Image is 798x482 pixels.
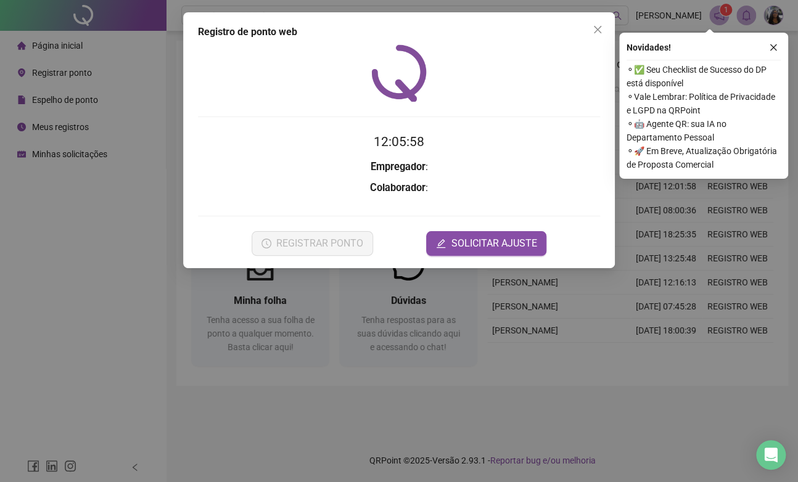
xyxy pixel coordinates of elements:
[436,239,446,248] span: edit
[198,180,600,196] h3: :
[627,90,781,117] span: ⚬ Vale Lembrar: Política de Privacidade e LGPD na QRPoint
[252,231,373,256] button: REGISTRAR PONTO
[627,144,781,171] span: ⚬ 🚀 Em Breve, Atualização Obrigatória de Proposta Comercial
[451,236,537,251] span: SOLICITAR AJUSTE
[627,41,671,54] span: Novidades !
[588,20,607,39] button: Close
[756,440,786,470] div: Open Intercom Messenger
[593,25,603,35] span: close
[627,117,781,144] span: ⚬ 🤖 Agente QR: sua IA no Departamento Pessoal
[370,182,426,194] strong: Colaborador
[769,43,778,52] span: close
[627,63,781,90] span: ⚬ ✅ Seu Checklist de Sucesso do DP está disponível
[371,44,427,102] img: QRPoint
[198,159,600,175] h3: :
[374,134,424,149] time: 12:05:58
[371,161,426,173] strong: Empregador
[198,25,600,39] div: Registro de ponto web
[426,231,546,256] button: editSOLICITAR AJUSTE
